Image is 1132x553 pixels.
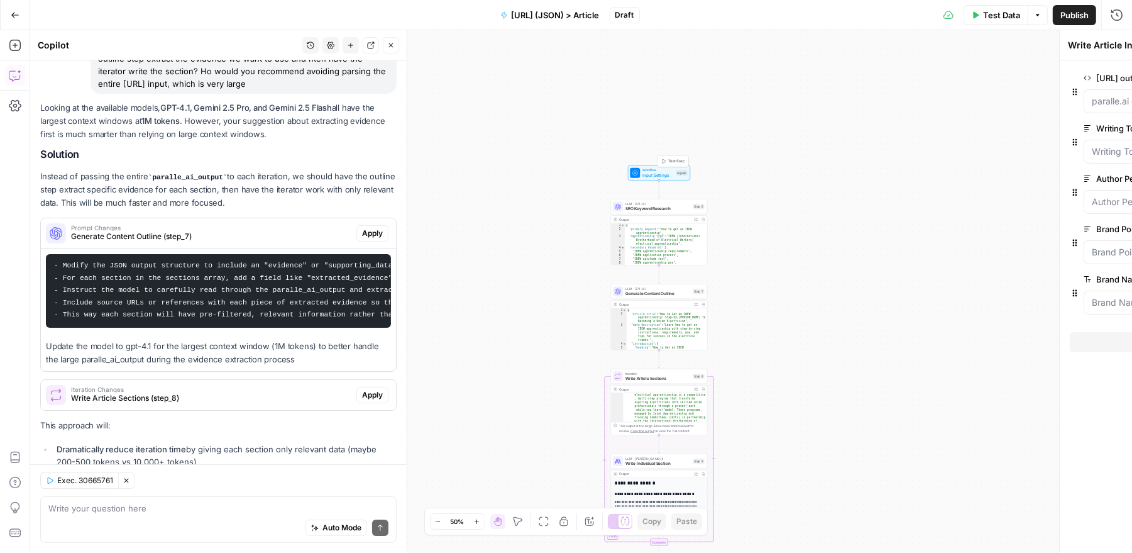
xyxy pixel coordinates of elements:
div: Inputs [676,170,687,176]
span: Toggle code folding, rows 1 through 19 [621,223,624,227]
div: Output [619,302,690,307]
span: SEO Keyword Research [625,206,690,212]
p: Instead of passing the entire to each iteration, we should have the outline step extract specific... [40,170,397,210]
div: 1 [611,223,625,227]
button: Apply [356,387,388,403]
div: Step 6 [693,204,705,209]
h2: Solution [40,148,397,160]
span: Test Data [983,9,1020,21]
p: Update the model to gpt-4.1 for the largest context window (1M tokens) to better handle the large... [46,340,391,366]
p: Looking at the available models, all have the largest context windows at . However, your suggesti... [40,101,397,141]
div: 4 [611,246,625,250]
g: Edge from step_6 to step_7 [658,265,660,283]
button: Auto Mode [305,520,367,536]
span: LLM · GPT-4.1 [625,201,690,206]
div: LoopIterationWrite Article SectionsStep 8Output electrical apprenticeship is a competitive , mult... [611,369,708,435]
button: Test Data [964,5,1028,25]
button: Publish [1053,5,1096,25]
div: Complete [611,539,708,545]
span: Copy the output [630,429,654,433]
span: Paste [676,516,697,527]
div: Step 7 [693,289,705,294]
g: Edge from step_8 to step_9 [658,435,660,453]
strong: Dramatically reduce iteration time [57,444,186,454]
span: 50% [451,517,464,527]
div: 8 [611,261,625,265]
span: Exec. 30665761 [57,475,113,486]
button: Exec. 30665761 [40,472,118,489]
div: 6 [611,254,625,257]
span: LLM · [PERSON_NAME] 4 [625,456,690,461]
span: Toggle code folding, rows 4 through 14 [623,342,626,346]
button: Apply [356,225,388,242]
strong: 1M tokens [142,116,180,126]
span: Write Article Sections [625,376,690,382]
div: 9 [611,265,625,269]
span: Workflow [642,167,673,172]
div: 5 [611,250,625,254]
div: Output [619,217,690,222]
p: This approach will: [40,419,397,432]
div: LLM · GPT-4.1Generate Content OutlineStep 7Output{ "article_title":"How to Get an IBEW Apprentice... [611,284,708,350]
div: 2 [611,227,625,235]
div: Output [619,387,690,392]
div: This output is too large & has been abbreviated for review. to view the full content. [619,423,705,433]
span: Generate Content Outline [625,291,690,297]
div: 3 [611,235,625,246]
span: Test Step [668,159,684,164]
div: 7 [611,257,625,261]
li: by giving each section only relevant data (maybe 200-500 tokens vs 10,000+ tokens) [53,443,397,468]
strong: GPT-4.1, Gemini 2.5 Pro, and Gemini 2.5 Flash [160,103,332,113]
div: 3 [611,323,627,342]
span: Draft [615,9,634,21]
span: Generate Content Outline (step_7) [71,231,351,242]
span: Input Settings [642,172,673,178]
span: Apply [362,228,383,239]
div: Step 8 [693,374,705,379]
span: Write Article Sections (step_8) [71,393,351,404]
div: Complete [650,539,668,545]
span: Toggle code folding, rows 4 through 10 [621,246,624,250]
div: 5 [611,346,627,357]
g: Edge from step_7 to step_8 [658,350,660,368]
span: Apply [362,389,383,401]
code: - Modify the JSON output structure to include an "evidence" or "supporting_data" field for each s... [54,262,1095,318]
span: LLM · GPT-4.1 [625,286,690,291]
div: Copilot [38,39,299,52]
div: Output [619,472,690,477]
div: 2 [611,312,627,323]
span: Iteration [625,371,690,376]
div: 4 [611,342,627,346]
button: Paste [671,513,702,530]
button: [URL] (JSON) > Article [493,5,607,25]
code: paralle_ai_output [148,174,228,181]
span: Publish [1060,9,1089,21]
div: LLM · GPT-4.1SEO Keyword ResearchStep 6Output{ "primary_keyword":"how to get an IBEW apprenticesh... [611,199,708,265]
div: WorkflowInput SettingsInputsTest Step [611,165,708,181]
g: Edge from start to step_6 [658,180,660,198]
span: Iteration Changes [71,386,351,393]
span: [URL] (JSON) > Article [512,9,600,21]
div: 1 [611,308,627,312]
span: Prompt Changes [71,225,351,231]
button: Copy [637,513,666,530]
span: Copy [642,516,661,527]
button: Test Step [659,157,687,165]
div: Step 9 [693,459,705,464]
span: Write Individual Section [625,461,690,467]
div: Which models have the largets context? would it be better to have the outline step extract the ev... [91,36,397,94]
span: Auto Mode [322,522,361,533]
span: Toggle code folding, rows 1 through 259 [623,308,626,312]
